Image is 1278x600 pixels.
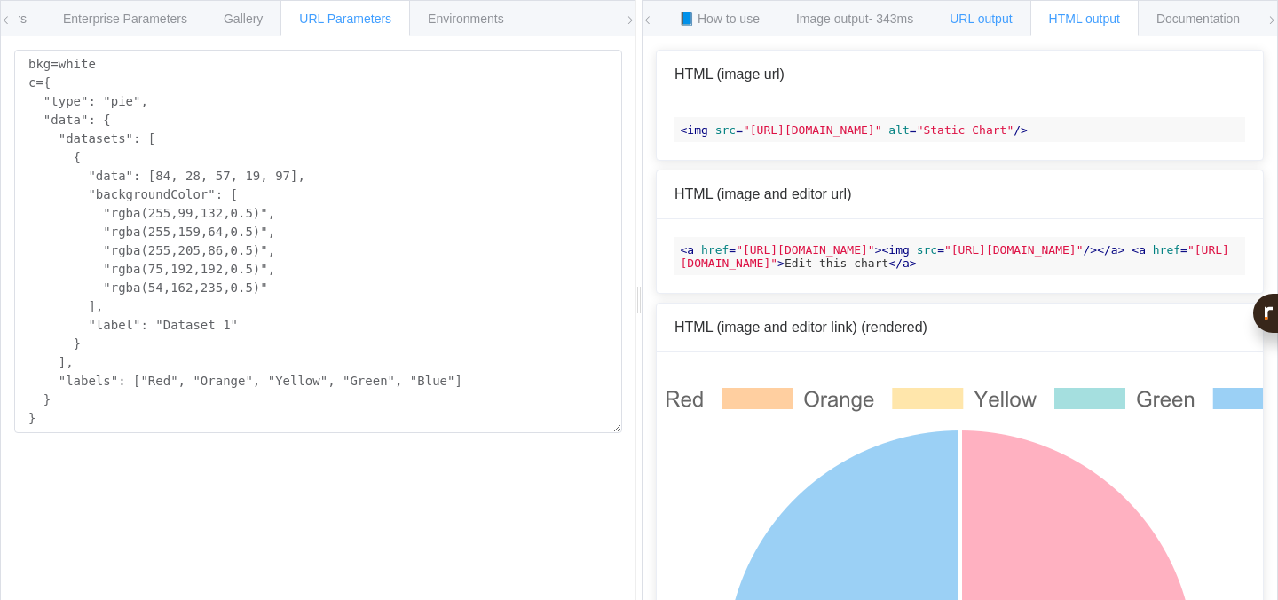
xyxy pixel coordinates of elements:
span: URL output [950,12,1012,26]
span: URL Parameters [299,12,391,26]
span: HTML (image and editor link) (rendered) [674,320,927,335]
span: a [1111,243,1118,257]
span: "[URL][DOMAIN_NAME]" [944,243,1084,257]
span: a [903,257,910,270]
span: < = > [681,243,882,257]
span: src [715,123,736,137]
span: </ > [888,257,916,270]
span: HTML (image url) [674,67,785,82]
span: Environments [428,12,504,26]
span: a [687,243,694,257]
span: 📘 How to use [679,12,760,26]
span: HTML (image and editor url) [674,186,851,201]
span: "[URL][DOMAIN_NAME]" [681,243,1229,270]
span: Gallery [224,12,263,26]
code: Edit this chart [674,237,1245,275]
span: img [687,123,707,137]
span: a [1139,243,1146,257]
span: img [888,243,909,257]
span: HTML output [1049,12,1120,26]
span: alt [888,123,909,137]
span: href [701,243,729,257]
span: Image output [796,12,913,26]
span: Enterprise Parameters [63,12,187,26]
span: < = /> [882,243,1098,257]
span: Documentation [1156,12,1240,26]
span: - 343ms [869,12,914,26]
span: "[URL][DOMAIN_NAME]" [736,243,875,257]
span: < = = /> [681,123,1028,137]
span: "[URL][DOMAIN_NAME]" [743,123,882,137]
span: href [1153,243,1180,257]
span: src [917,243,937,257]
span: </ > [1097,243,1124,257]
span: "Static Chart" [917,123,1014,137]
span: < = > [681,243,1229,270]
